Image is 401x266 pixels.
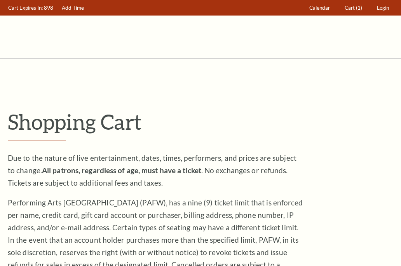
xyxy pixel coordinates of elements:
[309,5,330,11] span: Calendar
[306,0,334,16] a: Calendar
[341,0,366,16] a: Cart (1)
[373,0,393,16] a: Login
[42,166,201,175] strong: All patrons, regardless of age, must have a ticket
[58,0,88,16] a: Add Time
[8,153,296,187] span: Due to the nature of live entertainment, dates, times, performers, and prices are subject to chan...
[8,109,393,134] p: Shopping Cart
[8,5,43,11] span: Cart Expires In:
[345,5,355,11] span: Cart
[377,5,389,11] span: Login
[44,5,53,11] span: 898
[356,5,362,11] span: (1)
